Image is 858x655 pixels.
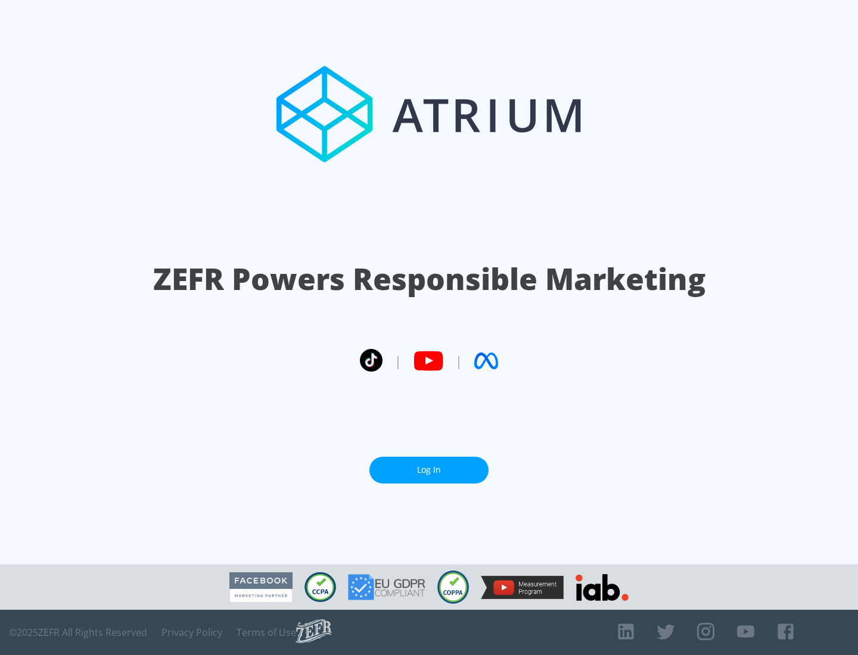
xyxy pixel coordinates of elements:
img: GDPR Compliant [348,574,425,600]
a: Log In [369,457,489,484]
h1: ZEFR Powers Responsible Marketing [153,258,705,300]
a: Terms of Use [237,626,296,638]
img: IAB [576,574,629,601]
span: | [394,352,402,370]
img: YouTube Measurement Program [481,576,564,599]
img: CCPA Compliant [304,572,336,602]
span: © 2025 ZEFR All Rights Reserved [9,626,147,638]
a: Privacy Policy [161,626,222,638]
img: COPPA Compliant [437,570,469,604]
span: | [455,352,462,370]
img: Facebook Marketing Partner [229,572,293,603]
